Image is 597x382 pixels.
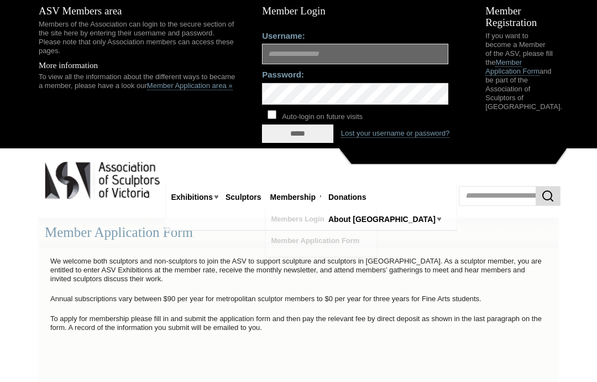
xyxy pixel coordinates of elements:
a: Member Application area » [147,81,233,90]
label: Username: [262,25,469,41]
p: If you want to become a Member of the ASV, please fill the and be part of the Association of Scul... [485,32,558,111]
h1: Member Registration [485,6,558,32]
p: Please note that only Association members can access these pages. [39,38,245,55]
a: About [GEOGRAPHIC_DATA] [324,209,440,230]
a: Members Login [266,209,376,229]
a: Exhibitions [167,187,217,208]
a: Member Application Form [485,58,540,76]
p: Annual subscriptions vary between $90 per year for metropolitan sculptor members to $0 per year f... [45,292,552,306]
h2: More information [39,55,245,73]
a: Membership [266,187,320,208]
a: Donations [324,187,370,208]
a: Member Application Form [266,231,376,251]
div: Member Application Form [39,218,558,247]
p: Members of the Association can login to the secure section of the site here by entering their use... [39,20,245,38]
h1: ASV Members area [39,6,245,20]
img: logo.png [44,159,162,202]
p: To view all the information about the different ways to became a member, please have a look our [39,73,245,90]
p: To apply for membership please fill in and submit the application form and then pay the relevant ... [45,312,552,335]
p: We welcome both sculptors and non-sculptors to join the ASV to support sculpture and sculptors in... [45,254,552,286]
a: Lost your username or password? [341,129,450,138]
a: Sculptors [221,187,266,208]
label: Password: [262,64,469,80]
h1: Member Login [262,6,469,20]
img: Search [541,189,554,203]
